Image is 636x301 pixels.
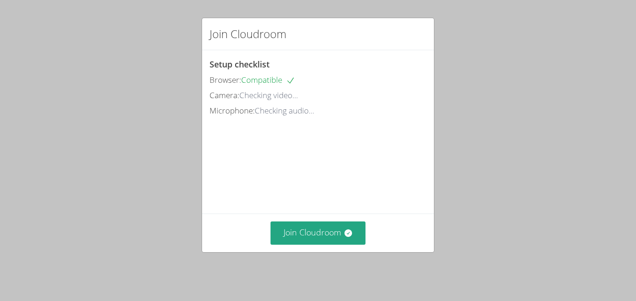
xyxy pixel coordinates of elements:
[210,74,241,85] span: Browser:
[255,105,314,116] span: Checking audio...
[210,105,255,116] span: Microphone:
[210,59,270,70] span: Setup checklist
[241,74,295,85] span: Compatible
[210,26,286,42] h2: Join Cloudroom
[239,90,298,100] span: Checking video...
[210,90,239,100] span: Camera:
[271,221,366,244] button: Join Cloudroom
